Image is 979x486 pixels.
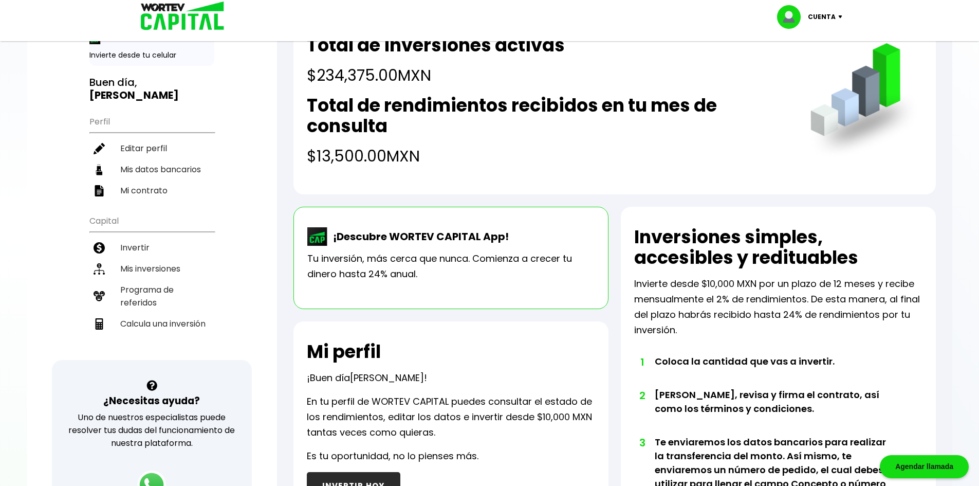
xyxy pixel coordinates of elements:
a: Mis inversiones [89,258,214,279]
a: Editar perfil [89,138,214,159]
p: Invierte desde tu celular [89,50,214,61]
img: contrato-icon.f2db500c.svg [94,185,105,196]
li: Coloca la cantidad que vas a invertir. [655,354,894,388]
p: Tu inversión, más cerca que nunca. Comienza a crecer tu dinero hasta 24% anual. [307,251,595,282]
img: icon-down [836,15,849,19]
img: editar-icon.952d3147.svg [94,143,105,154]
img: inversiones-icon.6695dc30.svg [94,263,105,275]
p: ¡Buen día ! [307,370,427,386]
a: Programa de referidos [89,279,214,313]
img: wortev-capital-app-icon [307,227,328,246]
h2: Mi perfil [307,341,381,362]
h4: $234,375.00 MXN [307,64,565,87]
img: datos-icon.10cf9172.svg [94,164,105,175]
ul: Perfil [89,110,214,201]
img: invertir-icon.b3b967d7.svg [94,242,105,254]
a: Calcula una inversión [89,313,214,334]
h3: ¿Necesitas ayuda? [103,393,200,408]
span: 3 [639,435,644,451]
ul: Capital [89,209,214,360]
p: Cuenta [808,9,836,25]
p: En tu perfil de WORTEV CAPITAL puedes consultar el estado de los rendimientos, editar los datos e... [307,394,595,440]
img: profile-image [777,5,808,29]
span: 2 [639,388,644,403]
h3: Buen día, [89,76,214,102]
img: recomiendanos-icon.9b8e9327.svg [94,291,105,302]
span: 1 [639,354,644,370]
p: ¡Descubre WORTEV CAPITAL App! [328,229,509,244]
img: calculadora-icon.17d418c4.svg [94,318,105,330]
div: Agendar llamada [880,455,969,478]
img: grafica.516fef24.png [806,43,922,160]
p: Es tu oportunidad, no lo pienses más. [307,448,478,464]
h2: Total de inversiones activas [307,35,565,56]
p: Uno de nuestros especialistas puede resolver tus dudas del funcionamiento de nuestra plataforma. [65,411,238,449]
p: Invierte desde $10,000 MXN por un plazo de 12 meses y recibe mensualmente el 2% de rendimientos. ... [634,276,922,338]
a: Mi contrato [89,180,214,201]
h2: Total de rendimientos recibidos en tu mes de consulta [307,95,789,136]
li: [PERSON_NAME], revisa y firma el contrato, así como los términos y condiciones. [655,388,894,435]
h4: $13,500.00 MXN [307,145,789,168]
a: Mis datos bancarios [89,159,214,180]
span: [PERSON_NAME] [350,371,424,384]
a: Invertir [89,237,214,258]
h2: Inversiones simples, accesibles y redituables [634,227,922,268]
b: [PERSON_NAME] [89,88,179,102]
